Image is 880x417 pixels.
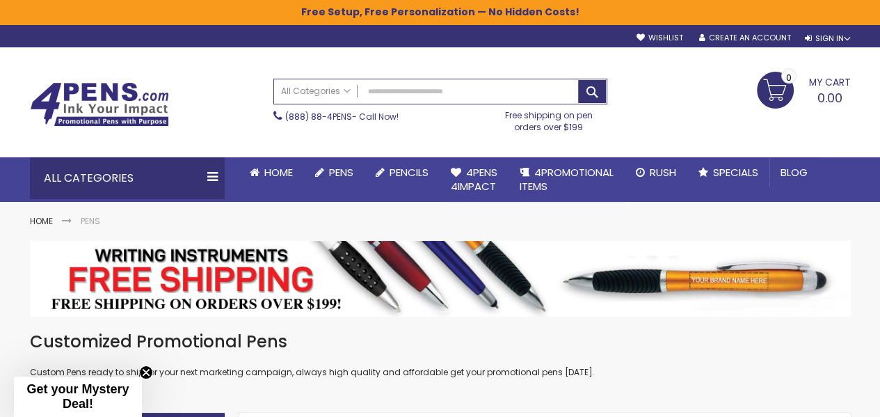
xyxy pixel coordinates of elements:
div: Sign In [804,33,850,44]
a: 0.00 0 [757,72,851,107]
span: All Categories [281,86,351,97]
strong: Pens [81,215,100,227]
span: 0.00 [817,89,842,107]
a: (888) 88-4PENS [285,111,352,123]
a: Specials [687,157,769,188]
div: All Categories [30,157,225,199]
a: All Categories [274,79,358,102]
span: Get your Mystery Deal! [26,382,129,411]
button: Close teaser [139,365,153,379]
span: 4PROMOTIONAL ITEMS [520,165,614,194]
span: Rush [650,165,676,180]
a: Pens [304,157,365,188]
a: Blog [769,157,819,188]
div: Get your Mystery Deal!Close teaser [14,377,142,417]
a: 4Pens4impact [440,157,509,203]
span: - Call Now! [285,111,399,123]
a: Home [239,157,304,188]
div: Custom Pens ready to ship for your next marketing campaign, always high quality and affordable ge... [30,331,851,379]
a: Home [30,215,53,227]
span: Blog [781,165,808,180]
span: 0 [786,71,792,84]
a: Rush [625,157,687,188]
span: Home [264,165,293,180]
img: Pens [30,241,851,316]
span: Pens [329,165,353,180]
h1: Customized Promotional Pens [30,331,851,353]
span: Pencils [390,165,429,180]
a: Wishlist [636,33,682,43]
a: Create an Account [698,33,790,43]
a: 4PROMOTIONALITEMS [509,157,625,203]
span: Specials [713,165,758,180]
span: 4Pens 4impact [451,165,497,194]
img: 4Pens Custom Pens and Promotional Products [30,82,169,127]
div: Free shipping on pen orders over $199 [490,104,607,132]
a: Pencils [365,157,440,188]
